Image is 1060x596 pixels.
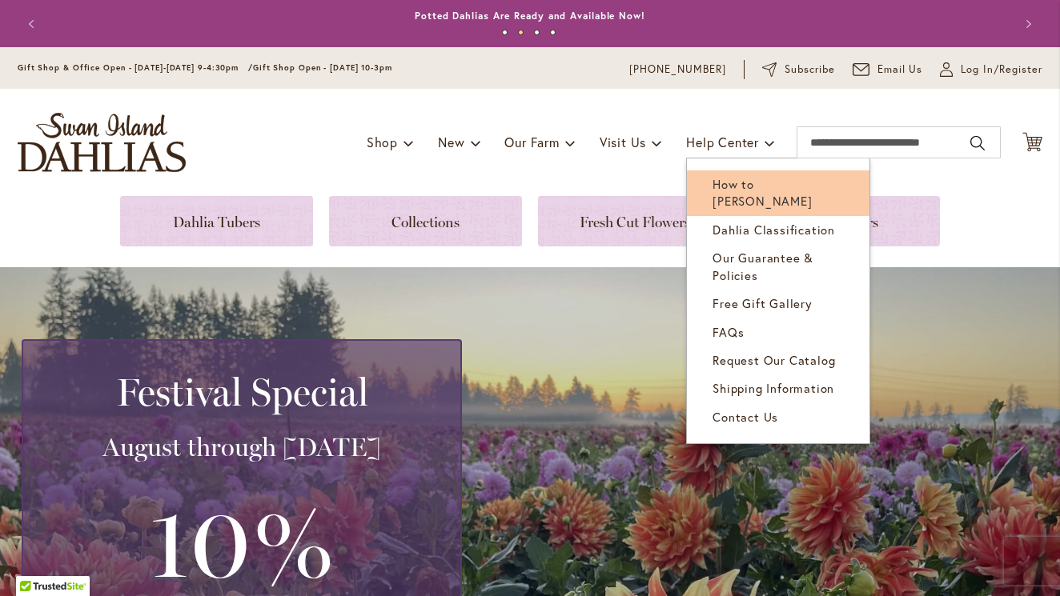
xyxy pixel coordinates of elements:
[415,10,645,22] a: Potted Dahlias Are Ready and Available Now!
[534,30,540,35] button: 3 of 4
[42,370,441,414] h2: Festival Special
[438,134,464,150] span: New
[853,62,923,78] a: Email Us
[877,62,923,78] span: Email Us
[629,62,726,78] a: [PHONE_NUMBER]
[18,113,186,172] a: store logo
[18,8,50,40] button: Previous
[1010,8,1042,40] button: Next
[504,134,559,150] span: Our Farm
[785,62,835,78] span: Subscribe
[713,295,813,311] span: Free Gift Gallery
[713,176,812,209] span: How to [PERSON_NAME]
[713,352,835,368] span: Request Our Catalog
[713,380,834,396] span: Shipping Information
[367,134,398,150] span: Shop
[762,62,835,78] a: Subscribe
[42,431,441,463] h3: August through [DATE]
[18,62,253,73] span: Gift Shop & Office Open - [DATE]-[DATE] 9-4:30pm /
[713,222,835,238] span: Dahlia Classification
[550,30,556,35] button: 4 of 4
[713,250,813,282] span: Our Guarantee & Policies
[686,134,759,150] span: Help Center
[253,62,392,73] span: Gift Shop Open - [DATE] 10-3pm
[713,409,778,425] span: Contact Us
[502,30,508,35] button: 1 of 4
[713,324,744,340] span: FAQs
[940,62,1042,78] a: Log In/Register
[961,62,1042,78] span: Log In/Register
[600,134,646,150] span: Visit Us
[518,30,524,35] button: 2 of 4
